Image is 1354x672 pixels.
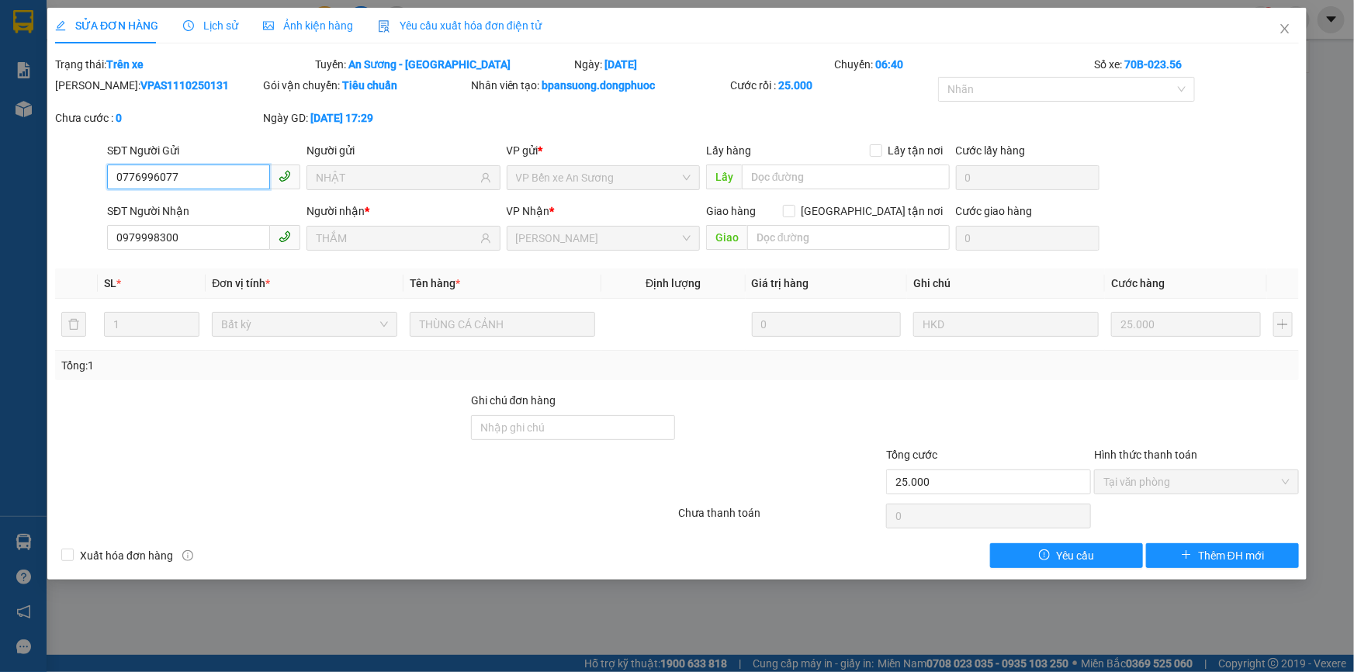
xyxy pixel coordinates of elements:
[507,142,700,159] div: VP gửi
[263,19,353,32] span: Ảnh kiện hàng
[306,203,500,220] div: Người nhận
[471,394,556,407] label: Ghi chú đơn hàng
[107,203,300,220] div: SĐT Người Nhận
[61,312,86,337] button: delete
[471,415,676,440] input: Ghi chú đơn hàng
[61,357,523,374] div: Tổng: 1
[706,205,756,217] span: Giao hàng
[55,77,260,94] div: [PERSON_NAME]:
[882,142,950,159] span: Lấy tận nơi
[140,79,229,92] b: VPAS1110250131
[221,313,388,336] span: Bất kỳ
[886,449,937,461] span: Tổng cước
[104,277,116,289] span: SL
[410,312,595,337] input: VD: Bàn, Ghế
[507,205,550,217] span: VP Nhận
[480,172,491,183] span: user
[1094,449,1197,461] label: Hình thức thanh toán
[875,58,903,71] b: 06:40
[956,226,1099,251] input: Cước giao hàng
[990,543,1143,568] button: exclamation-circleYêu cầu
[907,268,1105,299] th: Ghi chú
[1111,312,1261,337] input: 0
[310,112,373,124] b: [DATE] 17:29
[516,166,691,189] span: VP Bến xe An Sương
[410,277,460,289] span: Tên hàng
[182,550,193,561] span: info-circle
[55,20,66,31] span: edit
[573,56,833,73] div: Ngày:
[378,20,390,33] img: icon
[1198,547,1264,564] span: Thêm ĐH mới
[956,144,1026,157] label: Cước lấy hàng
[742,165,950,189] input: Dọc đường
[1181,549,1192,562] span: plus
[542,79,656,92] b: bpansuong.dongphuoc
[212,277,270,289] span: Đơn vị tính
[263,77,468,94] div: Gói vận chuyển:
[752,277,809,289] span: Giá trị hàng
[1279,23,1291,35] span: close
[1056,547,1094,564] span: Yêu cầu
[480,233,491,244] span: user
[313,56,573,73] div: Tuyến:
[263,20,274,31] span: picture
[706,144,751,157] span: Lấy hàng
[348,58,511,71] b: An Sương - [GEOGRAPHIC_DATA]
[795,203,950,220] span: [GEOGRAPHIC_DATA] tận nơi
[471,77,728,94] div: Nhân viên tạo:
[107,142,300,159] div: SĐT Người Gửi
[306,142,500,159] div: Người gửi
[747,225,950,250] input: Dọc đường
[1111,277,1165,289] span: Cước hàng
[55,109,260,126] div: Chưa cước :
[1039,549,1050,562] span: exclamation-circle
[74,547,179,564] span: Xuất hóa đơn hàng
[55,19,158,32] span: SỬA ĐƠN HÀNG
[342,79,397,92] b: Tiêu chuẩn
[1273,312,1293,337] button: plus
[1103,470,1290,494] span: Tại văn phòng
[316,230,476,247] input: Tên người nhận
[1146,543,1299,568] button: plusThêm ĐH mới
[778,79,812,92] b: 25.000
[956,165,1099,190] input: Cước lấy hàng
[54,56,313,73] div: Trạng thái:
[956,205,1033,217] label: Cước giao hàng
[706,225,747,250] span: Giao
[1263,8,1307,51] button: Close
[263,109,468,126] div: Ngày GD:
[706,165,742,189] span: Lấy
[516,227,691,250] span: Hòa Thành
[116,112,122,124] b: 0
[1124,58,1182,71] b: 70B-023.56
[730,77,935,94] div: Cước rồi :
[183,19,238,32] span: Lịch sử
[183,20,194,31] span: clock-circle
[279,170,291,182] span: phone
[1093,56,1300,73] div: Số xe:
[677,504,885,532] div: Chưa thanh toán
[752,312,902,337] input: 0
[279,230,291,243] span: phone
[106,58,144,71] b: Trên xe
[646,277,701,289] span: Định lượng
[605,58,638,71] b: [DATE]
[913,312,1099,337] input: Ghi Chú
[378,19,542,32] span: Yêu cầu xuất hóa đơn điện tử
[316,169,476,186] input: Tên người gửi
[833,56,1093,73] div: Chuyến:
